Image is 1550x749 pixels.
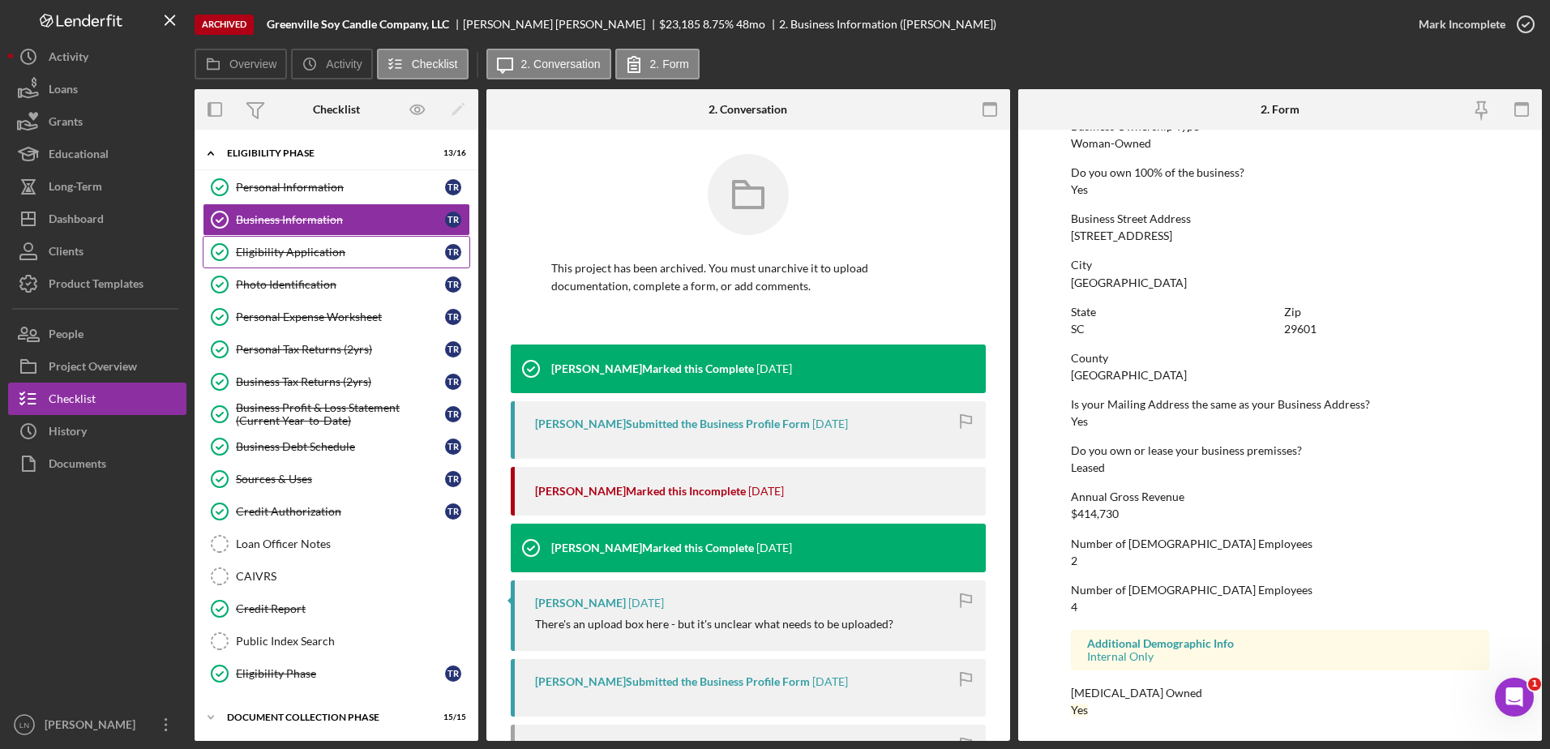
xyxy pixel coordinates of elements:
div: 2. Conversation [709,103,787,116]
time: 2024-12-02 18:38 [812,417,848,430]
div: T R [445,439,461,455]
div: People [49,318,83,354]
a: Personal Tax Returns (2yrs)TR [203,333,470,366]
button: Documents [8,447,186,480]
a: Dashboard [8,203,186,235]
div: Photo Identification [236,278,445,291]
div: SC [1071,323,1085,336]
div: [PERSON_NAME] [535,597,626,610]
div: Is your Mailing Address the same as your Business Address? [1071,398,1490,411]
div: Document Collection Phase [227,713,426,722]
div: Product Templates [49,267,143,304]
label: 2. Conversation [521,58,601,71]
div: Checklist [49,383,96,419]
div: 48 mo [736,18,765,31]
time: 2024-11-04 16:18 [628,597,664,610]
div: County [1071,352,1490,365]
div: CAIVRS [236,570,469,583]
button: Overview [195,49,287,79]
div: Business Tax Returns (2yrs) [236,375,445,388]
div: [STREET_ADDRESS] [1071,229,1172,242]
button: LN[PERSON_NAME] [8,708,186,741]
div: T R [445,471,461,487]
label: Overview [229,58,276,71]
div: [PERSON_NAME] Marked this Complete [551,541,754,554]
div: State [1071,306,1276,319]
div: Personal Tax Returns (2yrs) [236,343,445,356]
div: Yes [1071,415,1088,428]
div: [GEOGRAPHIC_DATA] [1071,369,1187,382]
div: [PERSON_NAME] [PERSON_NAME] [463,18,659,31]
label: 2. Form [650,58,689,71]
div: Eligibility Phase [227,148,426,158]
a: History [8,415,186,447]
label: Activity [326,58,362,71]
div: 4 [1071,601,1077,614]
button: Mark Incomplete [1402,8,1542,41]
div: Mark Incomplete [1419,8,1505,41]
div: T R [445,666,461,682]
div: 13 / 16 [437,148,466,158]
div: Documents [49,447,106,484]
button: Grants [8,105,186,138]
div: City [1071,259,1490,272]
div: 29601 [1284,323,1317,336]
button: 2. Conversation [486,49,611,79]
button: Clients [8,235,186,267]
div: Annual Gross Revenue [1071,490,1490,503]
div: T R [445,179,461,195]
div: Yes [1071,704,1088,717]
div: Archived [195,15,254,35]
a: Eligibility PhaseTR [203,657,470,690]
div: Checklist [313,103,360,116]
div: Project Overview [49,350,137,387]
div: 8.75 % [703,18,734,31]
div: Business Street Address [1071,212,1490,225]
a: Public Index Search [203,625,470,657]
div: Educational [49,138,109,174]
button: Long-Term [8,170,186,203]
div: 15 / 15 [437,713,466,722]
div: T R [445,374,461,390]
div: Business Information [236,213,445,226]
div: T R [445,276,461,293]
div: Loan Officer Notes [236,537,469,550]
div: 2. Business Information ([PERSON_NAME]) [779,18,996,31]
p: This project has been archived. You must unarchive it to upload documentation, complete a form, o... [551,259,945,296]
div: T R [445,212,461,228]
a: Photo IdentificationTR [203,268,470,301]
div: Zip [1284,306,1489,319]
div: Long-Term [49,170,102,207]
div: Business Debt Schedule [236,440,445,453]
div: Woman-Owned [1071,137,1151,150]
div: Public Index Search [236,635,469,648]
a: Eligibility ApplicationTR [203,236,470,268]
div: [PERSON_NAME] Submitted the Business Profile Form [535,417,810,430]
div: 2 [1071,554,1077,567]
button: Activity [8,41,186,73]
div: T R [445,341,461,357]
a: Personal InformationTR [203,171,470,203]
a: CAIVRS [203,560,470,593]
button: Project Overview [8,350,186,383]
label: Checklist [412,58,458,71]
div: $414,730 [1071,507,1119,520]
button: Checklist [377,49,469,79]
b: Greenville Soy Candle Company, LLC [267,18,449,31]
div: Eligibility Phase [236,667,445,680]
div: Yes [1071,183,1088,196]
div: Credit Report [236,602,469,615]
time: 2024-12-02 18:38 [756,362,792,375]
button: Checklist [8,383,186,415]
div: [PERSON_NAME] Marked this Complete [551,362,754,375]
div: Leased [1071,461,1105,474]
a: Business InformationTR [203,203,470,236]
div: [MEDICAL_DATA] Owned [1071,687,1490,700]
div: [PERSON_NAME] Submitted the Business Profile Form [535,675,810,688]
a: Credit AuthorizationTR [203,495,470,528]
span: 1 [1528,678,1541,691]
a: Credit Report [203,593,470,625]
